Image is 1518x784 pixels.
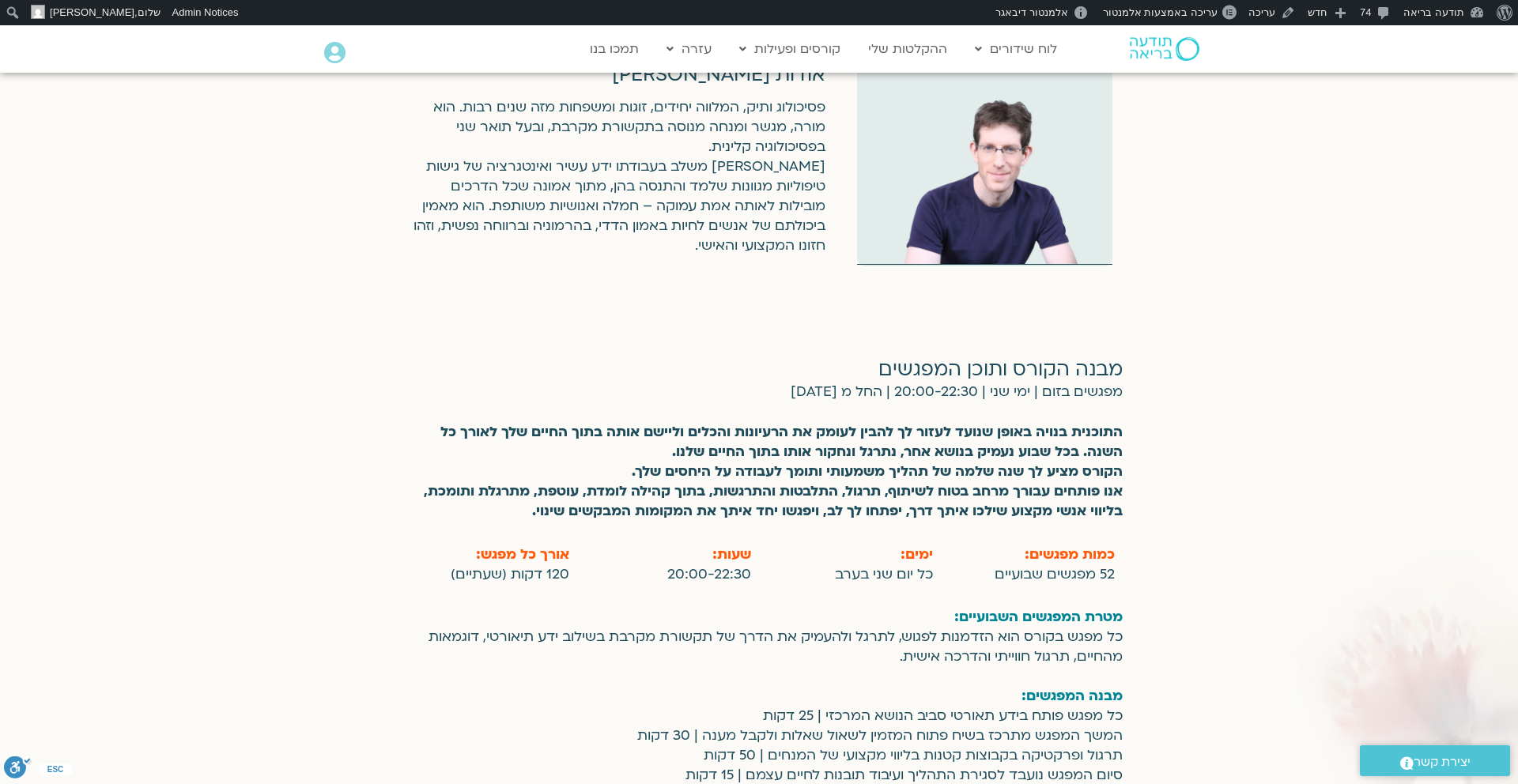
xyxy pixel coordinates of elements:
b: התוכנית בנויה באופן שנועד לעזור לך להבין לעומק את הרעיונות והכלים וליישם אותה בתוך החיים שלך לאור... [424,423,1123,520]
a: עזרה [659,34,719,64]
strong: שעות: [712,545,751,563]
span: יצירת קשר [1414,752,1471,773]
strong: ימים: [901,545,933,563]
a: לוח שידורים [967,34,1065,64]
span: עריכה באמצעות אלמנטור [1103,6,1218,18]
p: 120 דקות (שעתיים) [403,545,569,584]
a: קורסים ופעילות [731,34,848,64]
img: תודעה בריאה [1130,37,1199,61]
div: מפגשים בזום | ימי שני | 20:00-22:30 | החל מ [DATE] [791,382,1123,401]
a: תמכו בנו [582,34,647,64]
strong: אורך כל מפגש: [476,545,569,563]
p: כל יום שני בערב [767,545,933,584]
strong: מבנה המפגשים: [1021,687,1123,705]
p: 52 מפגשים שבועיים [949,545,1115,584]
a: ההקלטות שלי [860,34,955,64]
div: מבנה הקורס ותוכן המפגשים [395,357,1123,382]
p: פסיכולוג ותיק, המלווה יחידים, זוגות ומשפחות מזה שנים רבות. הוא מורה, מגשר ומנחה מנוסה בתקשורת מקר... [406,97,825,255]
div: אודות [PERSON_NAME] [444,62,825,87]
strong: מטרת המפגשים השבועיים: [954,608,1123,626]
p: 20:00-22:30 [585,545,751,584]
span: [PERSON_NAME] [50,6,134,18]
strong: כמות מפגשים: [1025,545,1115,563]
a: יצירת קשר [1360,745,1510,776]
